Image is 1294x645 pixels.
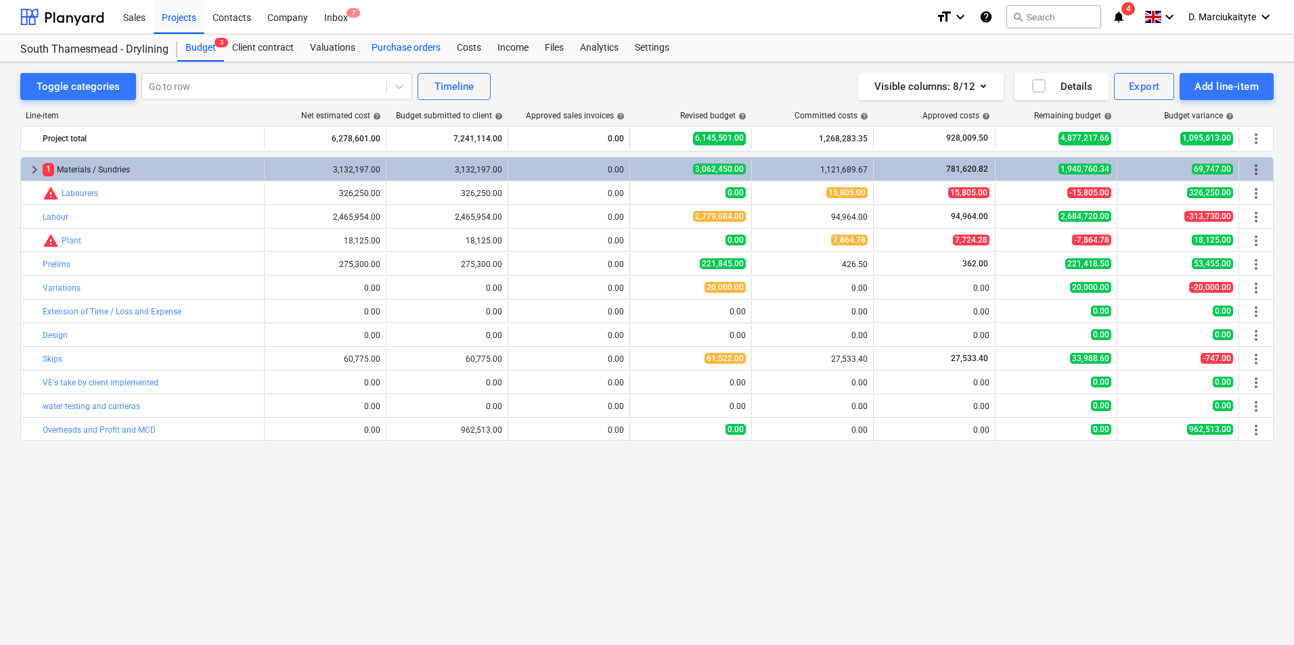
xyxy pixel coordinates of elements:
div: 0.00 [270,402,380,411]
div: 60,775.00 [392,354,502,364]
div: 0.00 [514,236,624,245]
div: Timeline [434,78,474,95]
span: 0.00 [1213,377,1233,387]
div: 1,268,283.35 [757,128,868,149]
div: 0.00 [879,331,989,340]
span: 0.00 [1091,377,1111,387]
div: 0.00 [514,378,624,387]
div: Revised budget [680,111,746,120]
div: Remaining budget [1034,111,1112,120]
span: -20,000.00 [1189,282,1233,293]
a: Design [43,331,68,340]
span: -747.00 [1201,353,1233,364]
div: 0.00 [514,189,624,198]
span: 69,747.00 [1192,164,1233,174]
span: -15,805.00 [1067,187,1111,198]
a: Analytics [572,34,627,62]
span: 962,513.00 [1187,424,1233,435]
div: 0.00 [270,331,380,340]
div: 0.00 [879,283,989,293]
div: 0.00 [635,331,746,340]
div: 0.00 [270,283,380,293]
div: 0.00 [635,378,746,387]
span: More actions [1248,280,1264,296]
span: 20,000.00 [705,282,746,293]
button: Details [1014,73,1109,100]
div: Client contract [224,34,302,62]
span: 0.00 [1091,306,1111,316]
div: 0.00 [270,307,380,316]
span: 0.00 [1213,306,1233,316]
span: 0.00 [1213,400,1233,411]
span: More actions [1248,422,1264,438]
span: 0.00 [726,187,746,198]
div: 0.00 [392,331,502,340]
span: help [857,112,868,120]
span: 4,877,217.66 [1058,132,1111,145]
div: Budget variance [1164,111,1234,120]
span: 3,062,450.00 [693,164,746,174]
span: 2,684,720.00 [1058,211,1111,222]
span: 6,145,501.00 [693,132,746,145]
div: Project total [43,128,259,149]
div: 0.00 [879,378,989,387]
a: Plant [62,236,81,245]
span: 1 [43,163,54,176]
span: keyboard_arrow_right [26,162,43,178]
span: More actions [1248,185,1264,201]
div: 0.00 [635,402,746,411]
span: More actions [1248,351,1264,367]
div: 0.00 [514,165,624,174]
div: 0.00 [514,283,624,293]
div: Costs [449,34,489,62]
div: Committed costs [795,111,868,120]
div: 275,300.00 [392,260,502,269]
div: Toggle categories [37,78,120,95]
span: 7,724.28 [953,235,989,245]
a: VE's take by client implemented [43,378,158,387]
span: help [736,112,746,120]
span: 221,845.00 [700,258,746,269]
a: Settings [627,34,677,62]
span: More actions [1248,233,1264,249]
div: 3,132,197.00 [270,165,380,174]
div: Budget submitted to client [396,111,503,120]
div: 0.00 [514,128,624,149]
span: 1,940,760.34 [1058,164,1111,174]
a: Purchase orders [363,34,449,62]
span: 0.00 [1091,400,1111,411]
div: 2,465,954.00 [392,212,502,222]
div: Budget [177,34,224,62]
span: help [1101,112,1112,120]
span: help [979,112,990,120]
a: Skips [43,354,62,364]
button: Toggle categories [20,73,136,100]
a: Valuations [302,34,363,62]
span: 781,620.82 [945,164,989,174]
div: 0.00 [392,307,502,316]
span: 0.00 [1091,329,1111,340]
div: Files [537,34,572,62]
span: -7,864.78 [1072,235,1111,245]
a: Overheads and Profit and MCD [43,425,156,435]
a: Labour [43,212,68,222]
div: Net estimated cost [301,111,381,120]
div: 0.00 [879,307,989,316]
div: 3,132,197.00 [392,165,502,174]
span: 326,250.00 [1187,187,1233,198]
div: 0.00 [392,378,502,387]
a: Prelims [43,260,70,269]
div: 0.00 [392,283,502,293]
span: 61,522.00 [705,353,746,364]
span: help [1223,112,1234,120]
span: help [614,112,625,120]
a: Income [489,34,537,62]
div: 0.00 [757,283,868,293]
span: 0.00 [1091,424,1111,435]
div: 0.00 [392,402,502,411]
a: Labourers [62,189,98,198]
div: Approved sales invoices [526,111,625,120]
